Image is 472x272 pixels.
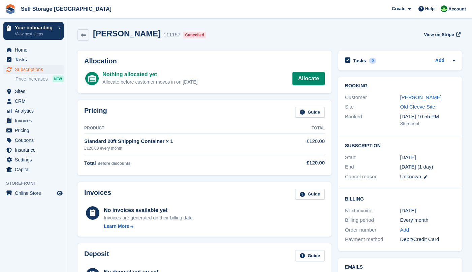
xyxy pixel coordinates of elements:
[104,214,194,221] div: Invoices are generated on their billing date.
[400,174,421,179] span: Unknown
[400,120,455,127] div: Storefront
[3,106,64,116] a: menu
[345,103,400,111] div: Site
[3,145,64,155] a: menu
[353,58,366,64] h2: Tasks
[104,206,194,214] div: No invoices available yet
[345,94,400,101] div: Customer
[400,236,455,243] div: Debit/Credit Card
[15,155,55,164] span: Settings
[345,195,455,202] h2: Billing
[84,107,107,118] h2: Pricing
[345,265,455,270] h2: Emails
[15,145,55,155] span: Insurance
[345,83,455,89] h2: Booking
[3,116,64,125] a: menu
[400,226,409,234] a: Add
[84,57,325,65] h2: Allocation
[345,142,455,149] h2: Subscription
[400,154,416,161] time: 2025-10-03 00:00:00 UTC
[15,75,64,83] a: Price increases NEW
[6,180,67,187] span: Storefront
[441,5,447,12] img: Mackenzie Wells
[345,113,400,127] div: Booked
[15,76,48,82] span: Price increases
[295,107,325,118] a: Guide
[400,207,455,215] div: [DATE]
[295,250,325,261] a: Guide
[15,96,55,106] span: CRM
[53,75,64,82] div: NEW
[56,189,64,197] a: Preview store
[84,138,284,145] div: Standard 20ft Shipping Container × 1
[3,45,64,55] a: menu
[5,4,15,14] img: stora-icon-8386f47178a22dfd0bd8f6a31ec36ba5ce8667c1dd55bd0f319d3a0aa187defe.svg
[345,207,400,215] div: Next invoice
[93,29,161,38] h2: [PERSON_NAME]
[163,31,180,39] div: 111157
[425,5,435,12] span: Help
[369,58,377,64] div: 0
[421,29,462,40] a: View on Stripe
[435,57,444,65] a: Add
[400,164,433,170] span: [DATE] (1 day)
[345,173,400,181] div: Cancel reason
[97,161,130,166] span: Before discounts
[15,45,55,55] span: Home
[3,135,64,145] a: menu
[400,94,442,100] a: [PERSON_NAME]
[15,126,55,135] span: Pricing
[392,5,405,12] span: Create
[400,113,455,121] div: [DATE] 10:55 PM
[104,223,194,230] a: Learn More
[18,3,114,14] a: Self Storage [GEOGRAPHIC_DATA]
[3,188,64,198] a: menu
[345,163,400,171] div: End
[15,87,55,96] span: Sites
[15,188,55,198] span: Online Store
[84,145,284,151] div: £120.00 every month
[345,226,400,234] div: Order number
[400,216,455,224] div: Every month
[84,250,109,261] h2: Deposit
[3,87,64,96] a: menu
[3,96,64,106] a: menu
[104,223,129,230] div: Learn More
[448,6,466,12] span: Account
[84,123,284,134] th: Product
[3,65,64,74] a: menu
[15,116,55,125] span: Invoices
[345,154,400,161] div: Start
[15,135,55,145] span: Coupons
[15,55,55,64] span: Tasks
[284,159,325,167] div: £120.00
[3,55,64,64] a: menu
[15,165,55,174] span: Capital
[15,65,55,74] span: Subscriptions
[15,106,55,116] span: Analytics
[84,160,96,166] span: Total
[183,32,206,38] div: Cancelled
[3,126,64,135] a: menu
[295,189,325,200] a: Guide
[15,25,55,30] p: Your onboarding
[424,31,454,38] span: View on Stripe
[345,236,400,243] div: Payment method
[284,134,325,155] td: £120.00
[102,79,197,86] div: Allocate before customer moves in on [DATE]
[345,216,400,224] div: Billing period
[292,72,325,85] a: Allocate
[15,31,55,37] p: View next steps
[3,165,64,174] a: menu
[3,155,64,164] a: menu
[84,189,111,200] h2: Invoices
[102,70,197,79] div: Nothing allocated yet
[284,123,325,134] th: Total
[400,104,435,110] a: Old Cleeve Site
[3,22,64,40] a: Your onboarding View next steps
